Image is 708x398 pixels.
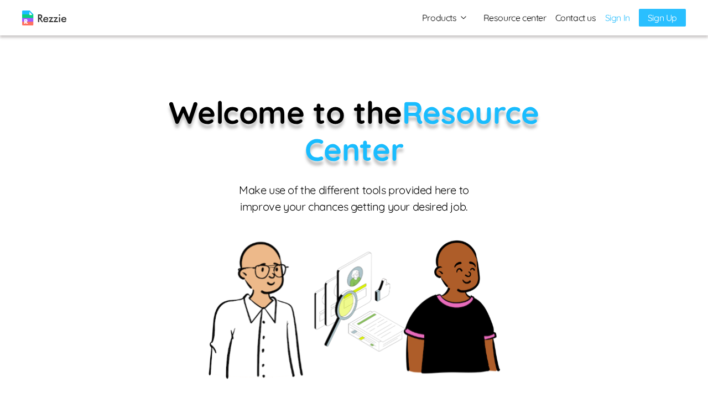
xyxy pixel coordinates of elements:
a: Sign Up [639,9,686,27]
p: Welcome to the [154,94,555,168]
button: Products [422,11,468,24]
span: Resource Center [305,93,539,169]
a: Resource center [483,11,546,24]
p: Make use of the different tools provided here to improve your chances getting your desired job. [230,182,478,215]
img: logo [22,11,66,25]
img: 3 people [202,233,506,386]
a: Contact us [555,11,596,24]
a: Sign In [605,11,630,24]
